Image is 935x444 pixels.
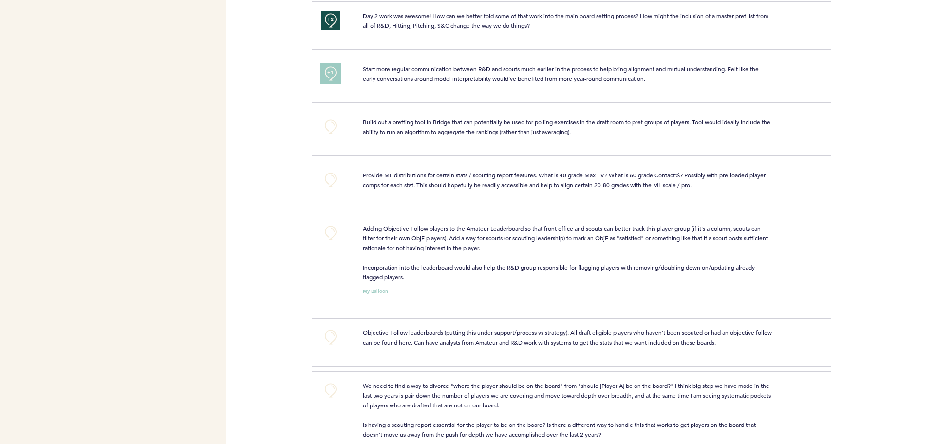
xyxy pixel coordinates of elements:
span: We need to find a way to divorce "where the player should be on the board" from "should [Player A... [363,382,772,438]
span: Provide ML distributions for certain stats / scouting report features. What is 40 grade Max EV? W... [363,171,767,189]
span: +2 [327,15,334,24]
button: +2 [321,11,340,30]
span: Start more regular communication between R&D and scouts much earlier in the process to help bring... [363,65,760,82]
span: Adding Objective Follow players to the Amateur Leaderboard so that front office and scouts can be... [363,224,769,281]
span: Objective Follow leaderboards (putting this under support/process vs strategy). All draft eligibl... [363,328,773,346]
span: +1 [327,68,334,77]
small: My Balloon [363,289,388,294]
span: Build out a preffing tool in Bridge that can potentially be used for polling exercises in the dra... [363,118,772,135]
span: Day 2 work was awesome! How can we better fold some of that work into the main board setting proc... [363,12,770,29]
button: +1 [321,64,340,83]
